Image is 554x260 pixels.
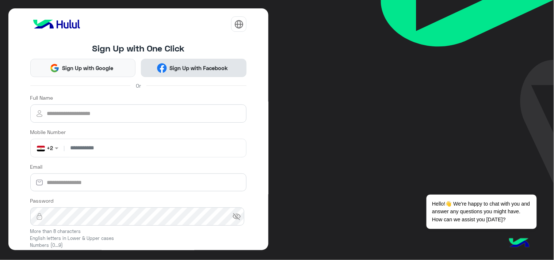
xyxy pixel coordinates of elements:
[507,231,532,256] img: hulul-logo.png
[30,235,247,242] small: English letters in Lower & Upper cases
[167,64,231,72] span: Sign Up with Facebook
[30,109,49,118] img: user
[30,17,83,31] img: logo
[234,20,244,29] img: tab
[30,197,54,204] label: Password
[60,64,116,72] span: Sign Up with Google
[30,228,247,235] small: More than 8 characters
[136,82,141,89] span: Or
[50,63,60,73] img: Google
[30,213,49,220] img: lock
[30,163,43,171] label: Email
[427,195,536,229] span: Hello!👋 We're happy to chat with you and answer any questions you might have. How can we assist y...
[30,43,247,53] h4: Sign Up with One Click
[157,63,167,73] img: Facebook
[62,144,66,152] span: |
[30,179,49,186] img: email
[232,212,241,221] span: visibility_off
[30,94,53,102] label: Full Name
[141,59,247,77] button: Sign Up with Facebook
[30,242,247,249] small: Numbers (0...9)
[30,128,66,136] label: Mobile Number
[30,59,136,77] button: Sign Up with Google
